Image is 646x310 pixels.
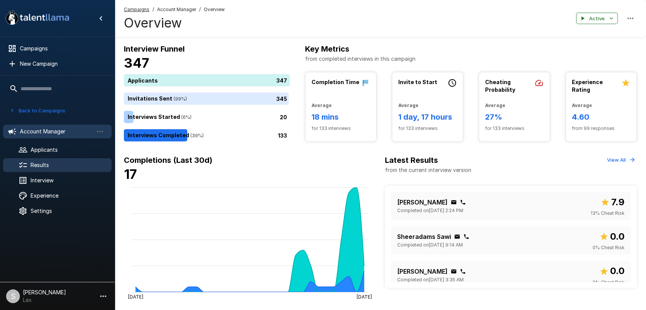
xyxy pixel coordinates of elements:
p: 133 [278,131,287,140]
div: Click to copy [451,268,457,274]
p: 345 [276,95,287,103]
span: for 133 interviews [398,125,457,132]
b: Invite to Start [398,79,437,85]
div: Click to copy [463,234,469,240]
tspan: [DATE] [128,294,143,299]
b: Average [572,102,592,108]
div: Click to copy [451,199,457,205]
span: from 99 responses [572,125,630,132]
b: Completions (Last 30d) [124,156,213,165]
div: Click to copy [460,199,466,205]
span: / [199,6,201,13]
p: [PERSON_NAME] [397,198,448,207]
p: from completed interviews in this campaign [305,55,637,63]
u: Campaigns [124,6,149,12]
tspan: [DATE] [357,294,372,299]
b: Interview Funnel [124,44,185,54]
span: for 133 interviews [485,125,544,132]
b: Experience Rating [572,79,603,93]
b: Key Metrics [305,44,349,54]
div: Click to copy [454,234,460,240]
div: Click to copy [460,268,466,274]
p: 20 [280,113,287,121]
b: Cheating Probability [485,79,515,93]
h6: 27% [485,111,544,123]
b: 0.0 [610,231,625,242]
span: Overview [204,6,225,13]
span: Overall score out of 10 [601,195,625,209]
b: Completion Time [312,79,359,85]
h6: 18 mins [312,111,370,123]
h6: 1 day, 17 hours [398,111,457,123]
h4: Overview [124,15,225,31]
b: Latest Results [385,156,438,165]
span: 0 % Cheat Risk [592,244,625,252]
p: 347 [276,76,287,84]
p: Sheeradams Sawi [397,232,451,241]
span: Account Manager [157,6,196,13]
span: / [153,6,154,13]
span: Completed on [DATE] 9:14 AM [397,241,463,249]
b: 7.9 [611,196,625,208]
b: Average [485,102,505,108]
span: Completed on [DATE] 2:24 PM [397,207,463,214]
span: 13 % Cheat Risk [591,209,625,217]
b: 17 [124,166,137,182]
b: 347 [124,55,149,71]
p: from the current interview version [385,166,471,174]
button: View All [605,154,637,166]
b: Average [398,102,419,108]
span: 0 % Cheat Risk [592,279,625,286]
b: 0.0 [610,265,625,276]
h6: 4.60 [572,111,630,123]
b: Average [312,102,332,108]
span: for 133 interviews [312,125,370,132]
p: [PERSON_NAME] [397,267,448,276]
button: Active [576,13,618,24]
span: Completed on [DATE] 3:35 AM [397,276,464,284]
span: Overall score out of 10 [599,264,625,278]
span: Overall score out of 10 [599,229,625,244]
